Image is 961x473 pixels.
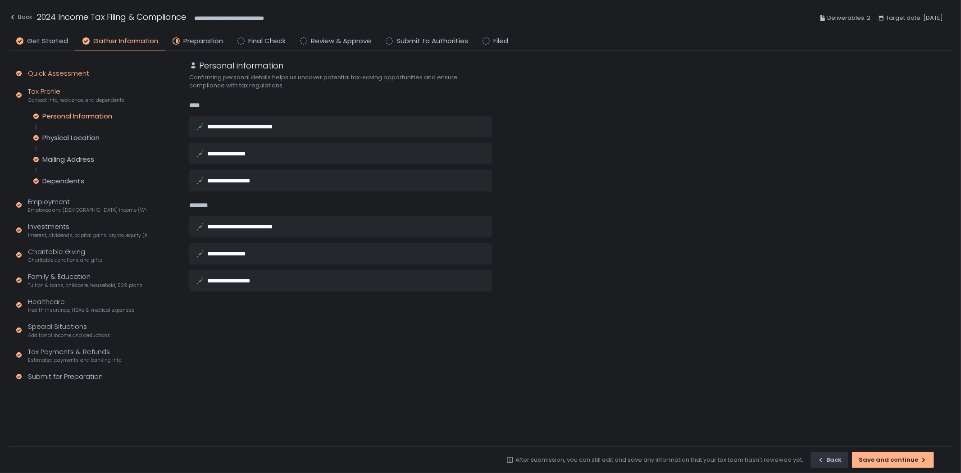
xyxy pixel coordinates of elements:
span: Deliverables: 2 [827,13,870,23]
h1: Personal information [199,59,283,72]
span: Final Check [248,36,286,46]
button: Back [9,11,32,26]
div: Quick Assessment [28,68,89,79]
span: Get Started [27,36,68,46]
div: Investments [28,222,147,239]
span: Tuition & loans, childcare, household, 529 plans [28,282,143,289]
div: After submission, you can still edit and save any information that your tax team hasn't reviewed ... [515,456,803,464]
span: Interest, dividends, capital gains, crypto, equity (1099s, K-1s) [28,232,147,239]
div: Save and continue [859,456,927,464]
span: Charitable donations and gifts [28,257,102,264]
span: Gather Information [93,36,158,46]
span: Contact info, residence, and dependents [28,97,125,104]
div: Submit for Preparation [28,372,103,382]
span: Additional income and deductions [28,332,110,339]
div: Employment [28,197,147,214]
div: Back [817,456,842,464]
div: Family & Education [28,272,143,289]
div: Tax Profile [28,86,125,104]
div: Physical Location [42,133,100,142]
div: Personal Information [42,112,112,121]
span: Submit to Authorities [396,36,468,46]
span: Target date: [DATE] [886,13,943,23]
span: Estimated payments and banking info [28,357,121,364]
span: Health insurance, HSAs & medical expenses [28,307,135,314]
button: Save and continue [852,452,934,468]
div: Healthcare [28,297,135,314]
div: Confirming personal details helps us uncover potential tax-saving opportunities and ensure compli... [189,73,492,90]
div: Dependents [42,177,84,186]
span: Employee and [DEMOGRAPHIC_DATA] income (W-2s) [28,207,147,214]
div: Charitable Giving [28,247,102,264]
div: Back [9,12,32,23]
div: Tax Payments & Refunds [28,347,121,364]
div: Mailing Address [42,155,94,164]
span: Review & Approve [311,36,371,46]
button: Back [811,452,848,468]
span: Filed [493,36,508,46]
span: Preparation [183,36,223,46]
div: Special Situations [28,322,110,339]
h1: 2024 Income Tax Filing & Compliance [37,11,186,23]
